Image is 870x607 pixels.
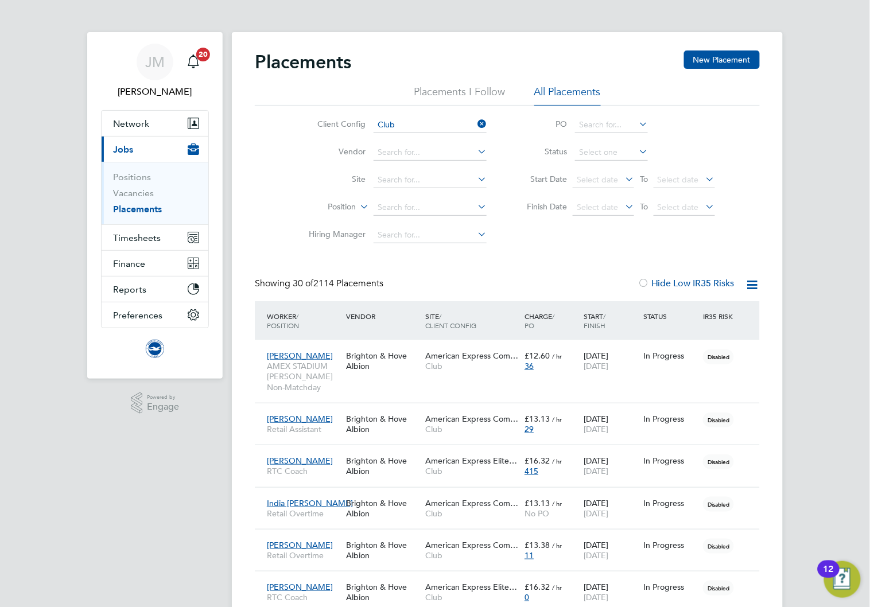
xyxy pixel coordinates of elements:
[525,361,534,371] span: 36
[525,582,550,592] span: £16.32
[422,306,522,336] div: Site
[267,414,333,424] span: [PERSON_NAME]
[700,306,740,326] div: IR35 Risk
[264,492,760,501] a: India [PERSON_NAME]Retail OvertimeBrighton & Hove AlbionAmerican Express Com…Club£13.13 / hrNo PO...
[644,414,698,424] div: In Progress
[581,306,641,336] div: Start
[113,188,154,199] a: Vacancies
[584,424,609,434] span: [DATE]
[638,278,735,289] label: Hide Low IR35 Risks
[264,407,760,417] a: [PERSON_NAME]Retail AssistantBrighton & Hove AlbionAmerican Express Com…Club£13.13 / hr29[DATE][D...
[525,592,529,602] span: 0
[515,146,567,157] label: Status
[102,225,208,250] button: Timesheets
[525,414,550,424] span: £13.13
[636,199,651,214] span: To
[267,508,340,519] span: Retail Overtime
[113,258,145,269] span: Finance
[525,550,534,561] span: 11
[267,498,353,508] span: India [PERSON_NAME]
[703,454,734,469] span: Disabled
[425,592,519,602] span: Club
[641,306,701,326] div: Status
[525,424,534,434] span: 29
[255,50,351,73] h2: Placements
[182,44,205,80] a: 20
[425,312,476,330] span: / Client Config
[534,85,601,106] li: All Placements
[267,312,299,330] span: / Position
[113,118,149,129] span: Network
[102,137,208,162] button: Jobs
[658,174,699,185] span: Select date
[343,534,422,566] div: Brighton & Hove Albion
[703,497,734,512] span: Disabled
[525,466,538,476] span: 415
[552,457,562,465] span: / hr
[525,312,554,330] span: / PO
[147,392,179,402] span: Powered by
[584,508,609,519] span: [DATE]
[584,592,609,602] span: [DATE]
[425,351,518,361] span: American Express Com…
[525,456,550,466] span: £16.32
[300,229,366,239] label: Hiring Manager
[102,251,208,276] button: Finance
[300,146,366,157] label: Vendor
[300,119,366,129] label: Client Config
[267,466,340,476] span: RTC Coach
[102,277,208,302] button: Reports
[703,413,734,427] span: Disabled
[575,117,648,133] input: Search for...
[515,119,567,129] label: PO
[581,450,641,482] div: [DATE]
[525,540,550,550] span: £13.38
[300,174,366,184] label: Site
[703,581,734,596] span: Disabled
[425,414,518,424] span: American Express Com…
[343,408,422,440] div: Brighton & Hove Albion
[374,172,487,188] input: Search for...
[644,582,698,592] div: In Progress
[703,539,734,554] span: Disabled
[425,361,519,371] span: Club
[552,499,562,508] span: / hr
[525,508,549,519] span: No PO
[264,344,760,354] a: [PERSON_NAME]AMEX STADIUM [PERSON_NAME] Non-MatchdayBrighton & Hove AlbionAmerican Express Com…Cl...
[581,408,641,440] div: [DATE]
[575,145,648,161] input: Select one
[101,340,209,358] a: Go to home page
[425,498,518,508] span: American Express Com…
[552,541,562,550] span: / hr
[581,492,641,524] div: [DATE]
[267,351,333,361] span: [PERSON_NAME]
[264,306,343,336] div: Worker
[293,278,313,289] span: 30 of
[267,456,333,466] span: [PERSON_NAME]
[515,174,567,184] label: Start Date
[267,592,340,602] span: RTC Coach
[290,201,356,213] label: Position
[525,351,550,361] span: £12.60
[644,351,698,361] div: In Progress
[425,456,517,466] span: American Express Elite…
[343,492,422,524] div: Brighton & Hove Albion
[644,456,698,466] div: In Progress
[636,172,651,186] span: To
[644,540,698,550] div: In Progress
[824,569,834,584] div: 12
[584,550,609,561] span: [DATE]
[267,361,340,392] span: AMEX STADIUM [PERSON_NAME] Non-Matchday
[584,466,609,476] span: [DATE]
[113,204,162,215] a: Placements
[101,44,209,99] a: JM[PERSON_NAME]
[267,550,340,561] span: Retail Overtime
[255,278,386,290] div: Showing
[515,201,567,212] label: Finish Date
[824,561,861,598] button: Open Resource Center, 12 new notifications
[425,424,519,434] span: Club
[101,85,209,99] span: Jo Morris
[113,284,146,295] span: Reports
[102,111,208,136] button: Network
[684,50,760,69] button: New Placement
